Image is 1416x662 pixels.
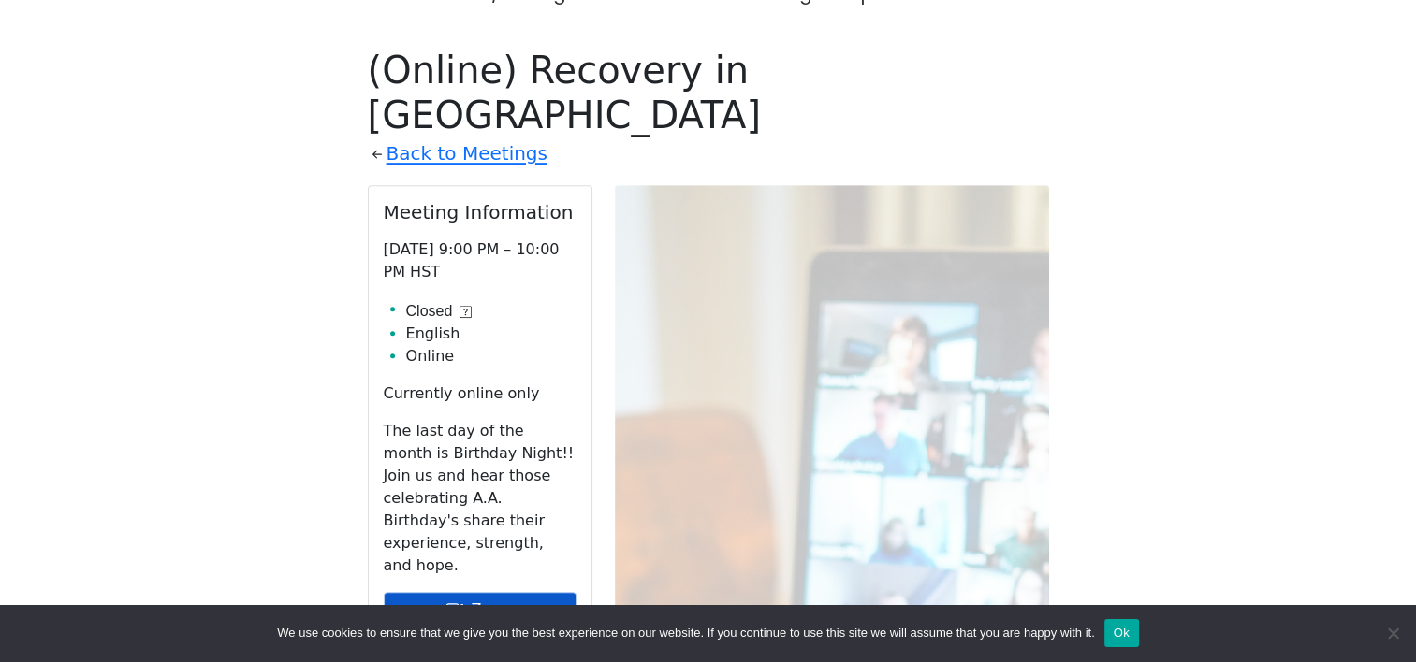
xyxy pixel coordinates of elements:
span: No [1383,624,1402,642]
a: Back to Meetings [387,137,547,170]
span: We use cookies to ensure that we give you the best experience on our website. If you continue to ... [277,624,1094,642]
p: The last day of the month is Birthday Night!! Join us and hear those celebrating A.A. Birthday's ... [384,420,577,577]
button: Closed [406,300,473,323]
a: Zoom [384,592,577,627]
span: Closed [406,300,453,323]
h2: Meeting Information [384,201,577,223]
h1: (Online) Recovery in [GEOGRAPHIC_DATA] [368,48,1049,137]
button: Ok [1104,619,1139,647]
li: Online [406,345,577,367]
p: Currently online only [384,382,577,405]
li: English [406,323,577,345]
p: [DATE] 9:00 PM – 10:00 PM HST [384,238,577,283]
